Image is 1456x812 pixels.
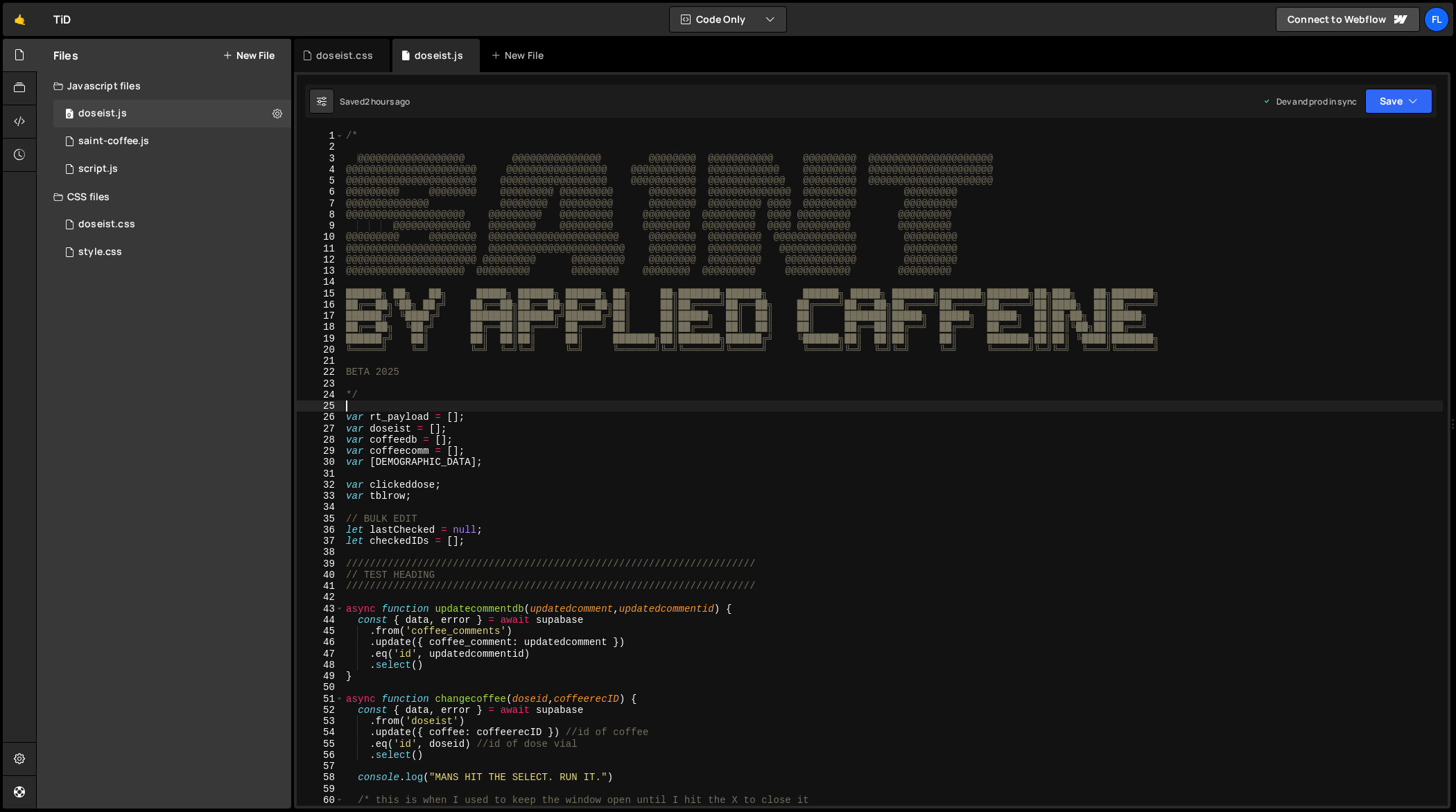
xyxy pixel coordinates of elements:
div: 4604/27020.js [53,127,291,155]
div: 17 [297,310,344,321]
div: 28 [297,434,344,445]
div: 51 [297,694,344,705]
div: 31 [297,468,344,479]
div: 33 [297,491,344,502]
div: 37 [297,536,344,547]
div: 48 [297,660,344,671]
div: 7 [297,198,344,209]
span: 0 [65,109,73,121]
button: New File [223,50,275,61]
div: 10 [297,231,344,242]
div: Saved [340,96,410,107]
div: 18 [297,321,344,333]
div: 52 [297,705,344,716]
div: 19 [297,333,344,344]
div: 30 [297,457,344,468]
button: Code Only [670,7,786,32]
div: 56 [297,750,344,761]
div: 36 [297,524,344,536]
div: Dev and prod in sync [1263,96,1357,107]
div: 5 [297,175,344,186]
div: 55 [297,739,344,750]
div: 6 [297,186,344,197]
div: 27 [297,423,344,434]
div: 39 [297,558,344,570]
div: 4 [297,164,344,175]
a: 🤙 [3,3,37,36]
div: 49 [297,671,344,682]
div: 11 [297,243,344,254]
div: 23 [297,378,344,389]
div: 13 [297,265,344,276]
div: 1 [297,130,344,141]
div: style.css [78,246,122,258]
a: Fl [1424,7,1449,32]
div: 34 [297,502,344,513]
div: 14 [297,276,344,288]
div: 54 [297,727,344,738]
div: 47 [297,648,344,660]
div: 4604/42100.css [53,211,291,238]
div: 9 [297,220,344,231]
div: 29 [297,445,344,457]
div: 8 [297,209,344,220]
div: 15 [297,288,344,299]
div: script.js [78,163,118,175]
div: 35 [297,513,344,524]
div: 16 [297,299,344,310]
div: 44 [297,615,344,626]
div: 60 [297,795,344,806]
div: CSS files [37,183,291,211]
div: 25 [297,400,344,412]
div: doseist.js [415,48,463,62]
h2: Files [53,48,78,63]
div: 46 [297,637,344,648]
div: 12 [297,254,344,265]
div: 59 [297,784,344,795]
a: Connect to Webflow [1276,7,1420,32]
div: 3 [297,153,344,164]
div: 2 [297,141,344,152]
div: 26 [297,412,344,423]
div: 53 [297,716,344,727]
div: 20 [297,344,344,355]
div: 4604/25434.css [53,238,291,266]
div: 21 [297,355,344,367]
div: New File [491,48,549,62]
button: Save [1365,89,1432,114]
div: doseist.js [78,107,127,120]
div: 45 [297,626,344,637]
div: saint-coffee.js [78,135,149,148]
div: Javascript files [37,72,291,100]
div: 24 [297,389,344,400]
div: 58 [297,772,344,783]
div: 4604/24567.js [53,155,291,183]
div: 40 [297,570,344,581]
div: 38 [297,547,344,558]
div: 4604/37981.js [53,100,291,127]
div: 2 hours ago [365,96,410,107]
div: doseist.css [78,218,135,231]
div: 50 [297,682,344,693]
div: 43 [297,603,344,615]
div: 57 [297,761,344,772]
div: 22 [297,367,344,378]
div: 41 [297,581,344,592]
div: TiD [53,11,71,28]
div: doseist.css [316,48,373,62]
div: 42 [297,592,344,603]
div: 32 [297,479,344,491]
